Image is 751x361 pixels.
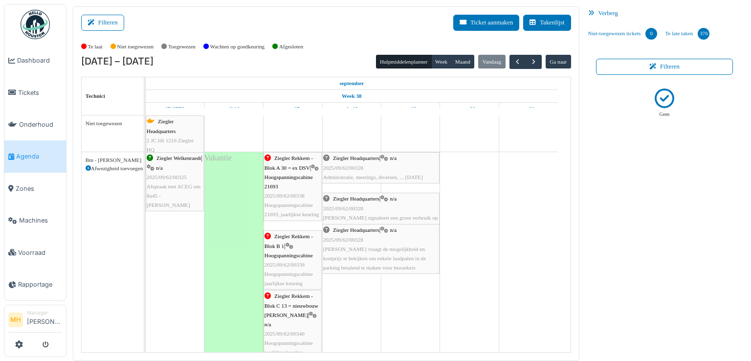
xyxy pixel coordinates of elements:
[8,309,62,333] a: MH Manager[PERSON_NAME]
[660,111,670,118] p: Geen
[4,140,66,172] a: Agenda
[523,15,571,31] button: Takenlijst
[81,15,124,31] button: Filteren
[279,43,303,51] label: Afgesloten
[265,293,318,317] span: Ziegler Rekkem - Blok C 13 = nieuwbouw [PERSON_NAME]
[19,216,62,225] span: Machines
[453,15,519,31] button: Ticket aanmaken
[431,55,452,68] button: Week
[323,246,426,271] span: [PERSON_NAME] vraagt de mogelijkheid en kostprijs te bekijken om enkele laadpalen in de parking b...
[333,227,379,233] span: Ziegler Headquarters
[4,204,66,236] a: Machines
[18,248,62,257] span: Voorraad
[18,280,62,289] span: Rapportage
[451,55,474,68] button: Maand
[584,21,662,47] a: Niet-toegewezen tickets
[323,174,423,180] span: Administratie, meetings, diversen, ... [DATE]
[584,6,745,21] div: Verberg
[478,55,505,68] button: Vandaag
[265,233,313,248] span: Ziegler Rekkem - Blok B 1
[8,313,23,327] li: MH
[265,271,313,286] span: Hoogspanningscabine jaarlijkse keuring
[19,120,62,129] span: Onderhoud
[265,340,313,355] span: Hoogspanningscabine jaarlijkse keuring
[4,173,66,204] a: Zones
[265,262,305,268] span: 2025/09/62/00339
[323,165,363,171] span: 2025/09/62/00328
[323,237,363,243] span: 2025/09/62/00328
[86,164,140,173] div: Afwezigheid toevoegen
[117,43,154,51] label: Niet toegewezen
[16,152,62,161] span: Agenda
[337,77,366,90] a: 15 september 2025
[86,119,140,128] div: Niet toegewezen
[4,236,66,268] a: Voorraad
[284,103,302,115] a: 17 september 2025
[265,202,319,217] span: Hoogspanningscabine 21693, jaarlijkse keuring
[4,269,66,300] a: Rapportage
[16,184,62,193] span: Zones
[4,45,66,76] a: Dashboard
[265,174,313,189] span: Hoogspanningscabine 21693
[168,43,196,51] label: Toegewezen
[333,196,379,202] span: Ziegler Headquarters
[265,155,313,170] span: Ziegler Rekkem - Blok A 30 = ex DSV
[147,118,176,134] span: Ziegler Headquarters
[265,331,305,337] span: 2025/09/62/00340
[226,103,242,115] a: 16 september 2025
[4,76,66,108] a: Tickets
[163,103,187,115] a: 15 september 2025
[323,226,439,272] div: |
[698,28,709,40] div: 376
[390,155,397,161] span: n/a
[343,103,360,115] a: 18 september 2025
[18,88,62,97] span: Tickets
[4,109,66,140] a: Onderhoud
[88,43,103,51] label: Te laat
[461,103,478,115] a: 20 september 2025
[27,309,62,316] div: Manager
[147,174,187,180] span: 2025/09/62/00325
[21,10,50,39] img: Badge_color-CXgf-gQk.svg
[520,103,537,115] a: 21 september 2025
[525,55,541,69] button: Volgende
[147,154,203,210] div: |
[390,196,397,202] span: n/a
[596,59,733,75] button: Filteren
[265,252,313,258] span: Hoogspanningscabine
[265,193,305,199] span: 2025/09/62/00338
[156,165,163,171] span: n/a
[323,205,363,211] span: 2025/09/62/00328
[376,55,432,68] button: Hulpmiddelenplanner
[265,154,321,219] div: |
[546,55,571,68] button: Ga naar
[390,227,397,233] span: n/a
[323,194,439,232] div: |
[339,90,364,102] a: Week 38
[509,55,526,69] button: Vorige
[402,103,419,115] a: 19 september 2025
[86,156,140,164] div: Bm - [PERSON_NAME]
[147,183,200,208] span: Afspraak met ACEG om 8u45 - [PERSON_NAME]
[156,155,201,161] span: Ziegler Welkenraedt
[86,93,105,99] span: Technici
[27,309,62,330] li: [PERSON_NAME]
[210,43,265,51] label: Wachten op goedkeuring
[265,292,321,357] div: |
[661,21,713,47] a: Te late taken
[81,56,154,68] h2: [DATE] – [DATE]
[333,155,379,161] span: Ziegler Headquarters
[17,56,62,65] span: Dashboard
[265,232,321,288] div: |
[645,28,657,40] div: 0
[265,321,271,327] span: n/a
[204,154,232,162] span: Vakantie
[147,137,194,153] span: 2 JC lift 1216 Ziegler HQ
[323,154,439,182] div: |
[323,215,438,230] span: [PERSON_NAME] signaleert een groot verbruik op PC 110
